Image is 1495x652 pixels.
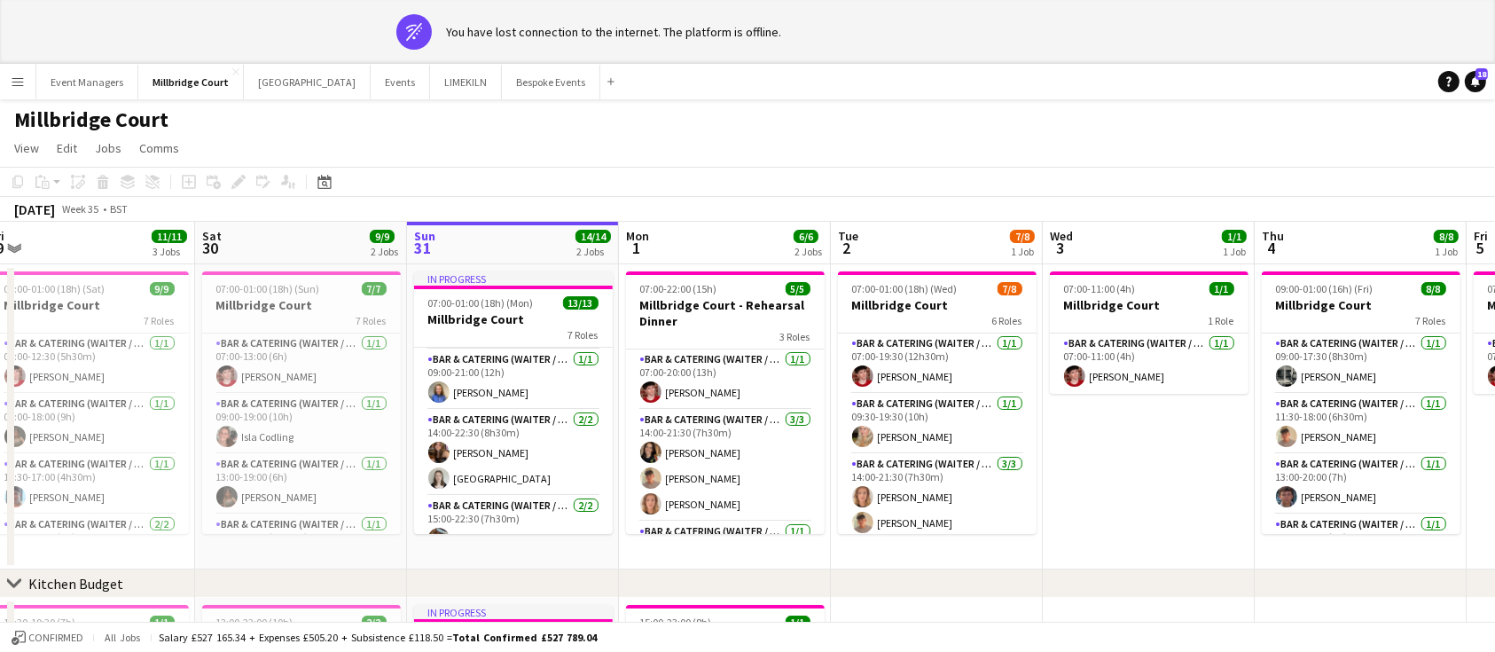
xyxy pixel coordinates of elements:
div: [DATE] [14,200,55,218]
span: 7 Roles [356,314,387,327]
span: Thu [1262,228,1284,244]
app-card-role: Bar & Catering (Waiter / waitress)1/114:00-21:30 (7h30m) [202,515,401,575]
span: 5/5 [786,282,810,295]
div: 1 Job [1011,245,1034,258]
button: [GEOGRAPHIC_DATA] [244,65,371,99]
span: 4 [1259,238,1284,258]
button: Millbridge Court [138,65,244,99]
span: 7/8 [1010,230,1035,243]
div: 2 Jobs [371,245,398,258]
app-card-role: Bar & Catering (Waiter / waitress)1/113:00-19:00 (6h)[PERSON_NAME] [202,454,401,515]
span: 5 [1471,238,1488,258]
div: BST [110,202,128,216]
span: 07:00-11:00 (4h) [1064,282,1136,295]
span: 8/8 [1434,230,1459,243]
span: 12:30-19:30 (7h) [4,616,76,629]
span: 6/6 [794,230,818,243]
app-card-role: Bar & Catering (Waiter / waitress)2/215:00-22:30 (7h30m)[PERSON_NAME] [414,496,613,582]
span: 30 [200,238,222,258]
span: 15:00-23:00 (8h) [640,616,712,629]
app-job-card: 07:00-11:00 (4h)1/1Millbridge Court1 RoleBar & Catering (Waiter / waitress)1/107:00-11:00 (4h)[PE... [1050,271,1248,394]
span: 07:00-01:00 (18h) (Sat) [4,282,106,295]
app-card-role: Bar & Catering (Waiter / waitress)1/113:00-22:00 (9h) [1262,515,1460,575]
app-card-role: Bar & Catering (Waiter / waitress)1/107:00-20:00 (13h)[PERSON_NAME] [626,350,825,410]
span: Edit [57,140,77,156]
app-job-card: 07:00-22:00 (15h)5/5Millbridge Court - Rehearsal Dinner3 RolesBar & Catering (Waiter / waitress)1... [626,271,825,534]
span: Wed [1050,228,1073,244]
h3: Millbridge Court [202,297,401,313]
span: 8/8 [1421,282,1446,295]
span: Sun [414,228,435,244]
span: Comms [139,140,179,156]
app-card-role: Bar & Catering (Waiter / waitress)1/107:00-19:30 (12h30m)[PERSON_NAME] [838,334,1037,394]
span: 07:00-01:00 (18h) (Sun) [216,282,320,295]
span: 9/9 [150,282,175,295]
span: 7/7 [362,282,387,295]
div: 1 Job [1223,245,1246,258]
app-card-role: Bar & Catering (Waiter / waitress)1/113:00-20:00 (7h)[PERSON_NAME] [1262,454,1460,515]
app-card-role: Bar & Catering (Waiter / waitress)1/107:00-11:00 (4h)[PERSON_NAME] [1050,334,1248,394]
span: 11/11 [152,230,187,243]
div: You have lost connection to the internet. The platform is offline. [446,24,781,40]
a: Edit [50,137,84,160]
app-card-role: Bar & Catering (Waiter / waitress)3/314:00-21:30 (7h30m)[PERSON_NAME][PERSON_NAME][PERSON_NAME] [626,410,825,522]
a: Jobs [88,137,129,160]
button: LIMEKILN [430,65,502,99]
span: 13:00-23:00 (10h) [216,616,294,629]
span: All jobs [101,631,144,644]
app-job-card: 09:00-01:00 (16h) (Fri)8/8Millbridge Court7 RolesBar & Catering (Waiter / waitress)1/109:00-17:30... [1262,271,1460,534]
span: 1 [623,238,649,258]
span: 7 Roles [568,328,599,342]
div: 3 Jobs [153,245,186,258]
app-card-role: Bar & Catering (Waiter / waitress)1/109:00-19:00 (10h)Isla Codling [202,394,401,454]
span: 14/14 [575,230,611,243]
app-job-card: 07:00-01:00 (18h) (Wed)7/8Millbridge Court6 RolesBar & Catering (Waiter / waitress)1/107:00-19:30... [838,271,1037,534]
span: 07:00-01:00 (18h) (Mon) [428,296,534,310]
app-card-role: Bar & Catering (Waiter / waitress)1/109:00-17:30 (8h30m)[PERSON_NAME] [1262,334,1460,394]
span: 09:00-01:00 (16h) (Fri) [1276,282,1374,295]
span: 1/1 [150,616,175,629]
div: In progress07:00-01:00 (18h) (Mon)13/13Millbridge Court7 RolesBar & Catering (Waiter / waitress)1... [414,271,613,534]
h3: Millbridge Court [414,311,613,327]
app-card-role: Bar & Catering (Waiter / waitress)1/109:30-19:30 (10h)[PERSON_NAME] [838,394,1037,454]
span: 1 Role [1209,314,1234,327]
app-card-role: Bar & Catering (Waiter / waitress)3/314:00-21:30 (7h30m)[PERSON_NAME][PERSON_NAME] [838,454,1037,566]
app-card-role: Bar & Catering (Waiter / waitress)2/214:00-22:30 (8h30m)[PERSON_NAME][GEOGRAPHIC_DATA] [414,410,613,496]
span: 1/1 [786,616,810,629]
span: 7 Roles [145,314,175,327]
span: Total Confirmed £527 789.04 [452,631,597,644]
span: Sat [202,228,222,244]
span: 13/13 [563,296,599,310]
span: 3 [1047,238,1073,258]
span: Jobs [95,140,121,156]
span: View [14,140,39,156]
span: 1/1 [1209,282,1234,295]
h3: Millbridge Court - Rehearsal Dinner [626,297,825,329]
button: Event Managers [36,65,138,99]
a: 18 [1465,71,1486,92]
div: In progress [414,271,613,286]
span: 7/8 [998,282,1022,295]
a: Comms [132,137,186,160]
span: 18 [1475,68,1488,80]
app-job-card: 07:00-01:00 (18h) (Sun)7/7Millbridge Court7 RolesBar & Catering (Waiter / waitress)1/107:00-13:00... [202,271,401,534]
h3: Millbridge Court [1262,297,1460,313]
div: Salary £527 165.34 + Expenses £505.20 + Subsistence £118.50 = [159,631,597,644]
span: Tue [838,228,858,244]
button: Events [371,65,430,99]
h1: Millbridge Court [14,106,168,133]
span: 2/2 [362,616,387,629]
span: 3 Roles [780,330,810,343]
h3: Millbridge Court [838,297,1037,313]
span: 31 [411,238,435,258]
div: In progress [414,605,613,619]
app-card-role: Bar & Catering (Waiter / waitress)1/111:30-18:00 (6h30m)[PERSON_NAME] [1262,394,1460,454]
app-card-role: Bar & Catering (Waiter / waitress)1/109:00-21:00 (12h)[PERSON_NAME] [414,350,613,410]
span: 07:00-01:00 (18h) (Wed) [852,282,958,295]
a: View [7,137,46,160]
